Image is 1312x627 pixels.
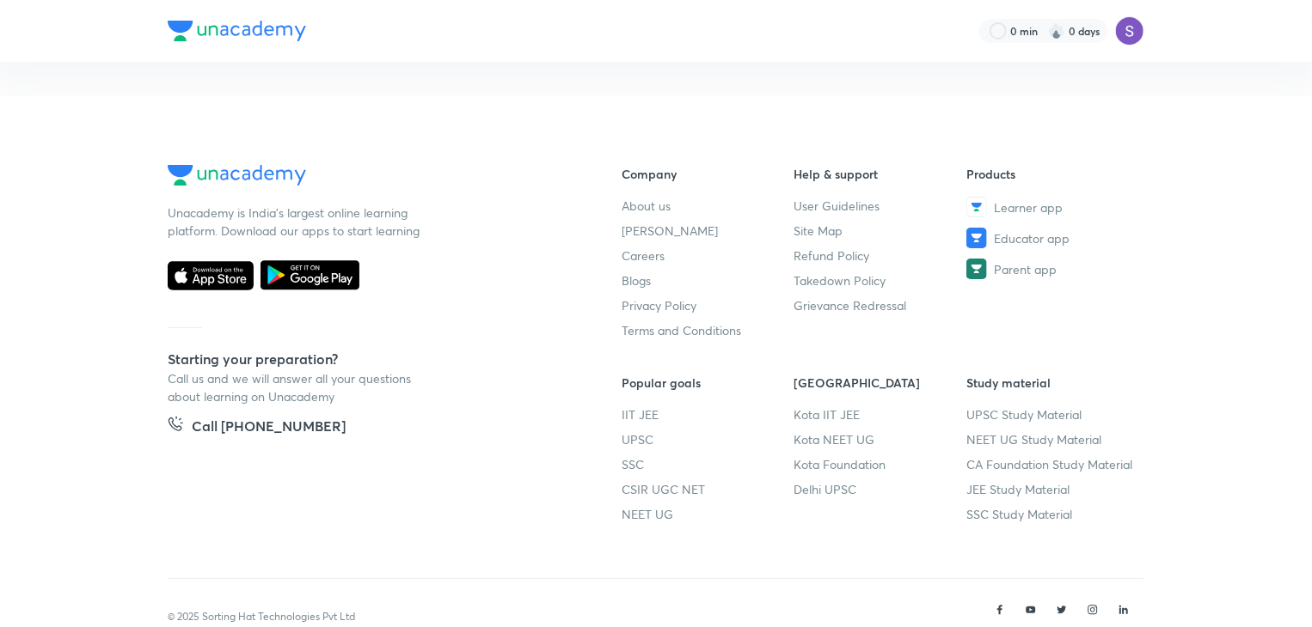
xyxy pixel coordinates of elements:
span: Parent app [994,260,1057,278]
h5: Starting your preparation? [168,349,567,369]
span: Learner app [994,198,1063,216]
h6: Help & support [794,165,967,183]
a: Delhi UPSC [794,480,967,498]
a: JEE Study Material [966,480,1139,498]
img: Sapara Premji [1115,16,1144,46]
a: SSC Study Material [966,505,1139,523]
a: CSIR UGC NET [622,480,794,498]
a: Learner app [966,197,1139,217]
p: Unacademy is India’s largest online learning platform. Download our apps to start learning [168,204,426,240]
h6: Products [966,165,1139,183]
a: Parent app [966,259,1139,279]
a: IIT JEE [622,405,794,423]
a: SSC [622,455,794,473]
h6: [GEOGRAPHIC_DATA] [794,374,967,392]
img: Company Logo [168,21,306,41]
a: Grievance Redressal [794,296,967,314]
a: Takedown Policy [794,271,967,289]
h6: Study material [966,374,1139,392]
p: Call us and we will answer all your questions about learning on Unacademy [168,369,426,405]
a: Kota Foundation [794,455,967,473]
a: About us [622,197,794,215]
a: Terms and Conditions [622,321,794,339]
a: NEET UG [622,505,794,523]
h6: Company [622,165,794,183]
a: Call [PHONE_NUMBER] [168,416,346,440]
a: Refund Policy [794,247,967,265]
a: NEET UG Study Material [966,430,1139,448]
a: Educator app [966,228,1139,248]
a: Careers [622,247,794,265]
p: © 2025 Sorting Hat Technologies Pvt Ltd [168,609,355,624]
a: Site Map [794,222,967,240]
img: Company Logo [168,165,306,186]
a: Kota NEET UG [794,430,967,448]
img: streak [1048,22,1065,40]
a: Kota IIT JEE [794,405,967,423]
a: Privacy Policy [622,296,794,314]
img: Learner app [966,197,987,217]
img: Parent app [966,259,987,279]
a: UPSC Study Material [966,405,1139,423]
span: Educator app [994,229,1070,247]
a: User Guidelines [794,197,967,215]
h6: Popular goals [622,374,794,392]
a: Company Logo [168,165,567,190]
a: [PERSON_NAME] [622,222,794,240]
img: Educator app [966,228,987,248]
a: Blogs [622,271,794,289]
a: CA Foundation Study Material [966,455,1139,473]
span: Careers [622,247,665,265]
a: UPSC [622,430,794,448]
h5: Call [PHONE_NUMBER] [192,416,346,440]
